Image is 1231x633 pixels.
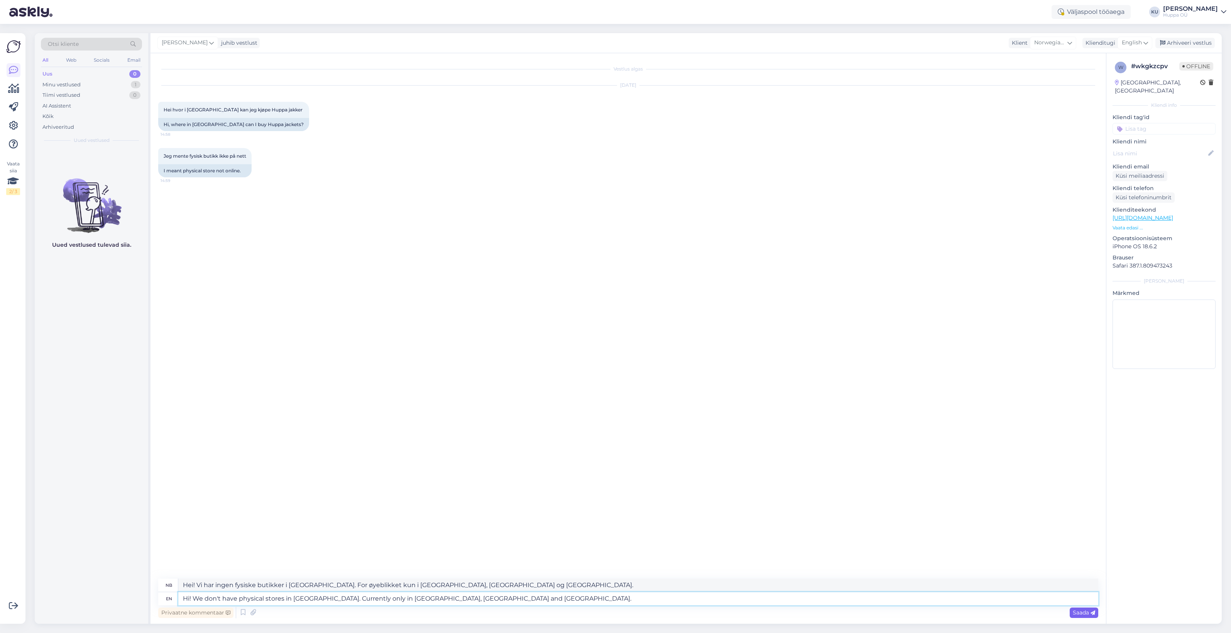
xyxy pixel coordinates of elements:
div: Arhiveeritud [42,123,74,131]
div: Väljaspool tööaega [1052,5,1131,19]
div: Küsi telefoninumbrit [1113,192,1175,203]
a: [URL][DOMAIN_NAME] [1113,214,1173,221]
img: Askly Logo [6,39,21,54]
a: [PERSON_NAME]Huppa OÜ [1163,6,1226,18]
span: 14:59 [161,178,189,184]
p: Kliendi telefon [1113,184,1216,192]
p: iPhone OS 18.6.2 [1113,242,1216,251]
div: [GEOGRAPHIC_DATA], [GEOGRAPHIC_DATA] [1115,79,1200,95]
div: Socials [92,55,111,65]
div: Küsi meiliaadressi [1113,171,1167,181]
span: Offline [1179,62,1213,71]
div: # wkgkzcpv [1131,62,1179,71]
span: w [1118,64,1123,70]
div: 1 [131,81,140,89]
div: I meant physical store not online. [158,164,252,177]
span: 14:58 [161,131,189,137]
p: Vaata edasi ... [1113,224,1216,231]
span: Norwegian Bokmål [1034,39,1066,47]
div: All [41,55,50,65]
div: en [166,592,172,605]
div: Hi, where in [GEOGRAPHIC_DATA] can I buy Huppa jackets? [158,118,309,131]
div: [PERSON_NAME] [1113,278,1216,285]
textarea: Hei! Vi har ingen fysiske butikker i [GEOGRAPHIC_DATA]. For øyeblikket kun i [GEOGRAPHIC_DATA], [... [178,579,1098,592]
div: Uus [42,70,52,78]
div: 0 [129,91,140,99]
div: 0 [129,70,140,78]
textarea: Hi! We don't have physical stores in [GEOGRAPHIC_DATA]. Currently only in [GEOGRAPHIC_DATA], [GEO... [178,592,1098,605]
div: [PERSON_NAME] [1163,6,1218,12]
div: Kõik [42,113,54,120]
span: Hei hvor i [GEOGRAPHIC_DATA] kan jeg kjøpe Huppa jakker [164,107,303,113]
div: [DATE] [158,82,1098,89]
div: 2 / 3 [6,188,20,195]
p: Uued vestlused tulevad siia. [52,241,131,249]
p: Märkmed [1113,289,1216,297]
p: Kliendi email [1113,163,1216,171]
span: English [1122,39,1142,47]
p: Safari 387.1.809473243 [1113,262,1216,270]
p: Kliendi nimi [1113,138,1216,146]
div: Klient [1009,39,1028,47]
div: Klienditugi [1082,39,1115,47]
div: Email [126,55,142,65]
input: Lisa tag [1113,123,1216,135]
div: Arhiveeri vestlus [1155,38,1215,48]
p: Brauser [1113,254,1216,262]
div: Minu vestlused [42,81,81,89]
div: Privaatne kommentaar [158,608,233,618]
div: Vaata siia [6,160,20,195]
span: Uued vestlused [74,137,110,144]
p: Operatsioonisüsteem [1113,234,1216,242]
img: No chats [35,165,148,234]
div: Huppa OÜ [1163,12,1218,18]
div: KU [1149,7,1160,17]
p: Klienditeekond [1113,206,1216,214]
div: AI Assistent [42,102,71,110]
div: Web [64,55,78,65]
div: Vestlus algas [158,66,1098,72]
p: Kliendi tag'id [1113,113,1216,121]
div: juhib vestlust [218,39,257,47]
span: Otsi kliente [48,40,79,48]
div: nb [166,579,172,592]
input: Lisa nimi [1113,149,1207,158]
span: Saada [1073,609,1095,616]
span: Jeg mente fysisk butikk ikke på nett [164,153,246,159]
span: [PERSON_NAME] [162,39,208,47]
div: Tiimi vestlused [42,91,80,99]
div: Kliendi info [1113,102,1216,109]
